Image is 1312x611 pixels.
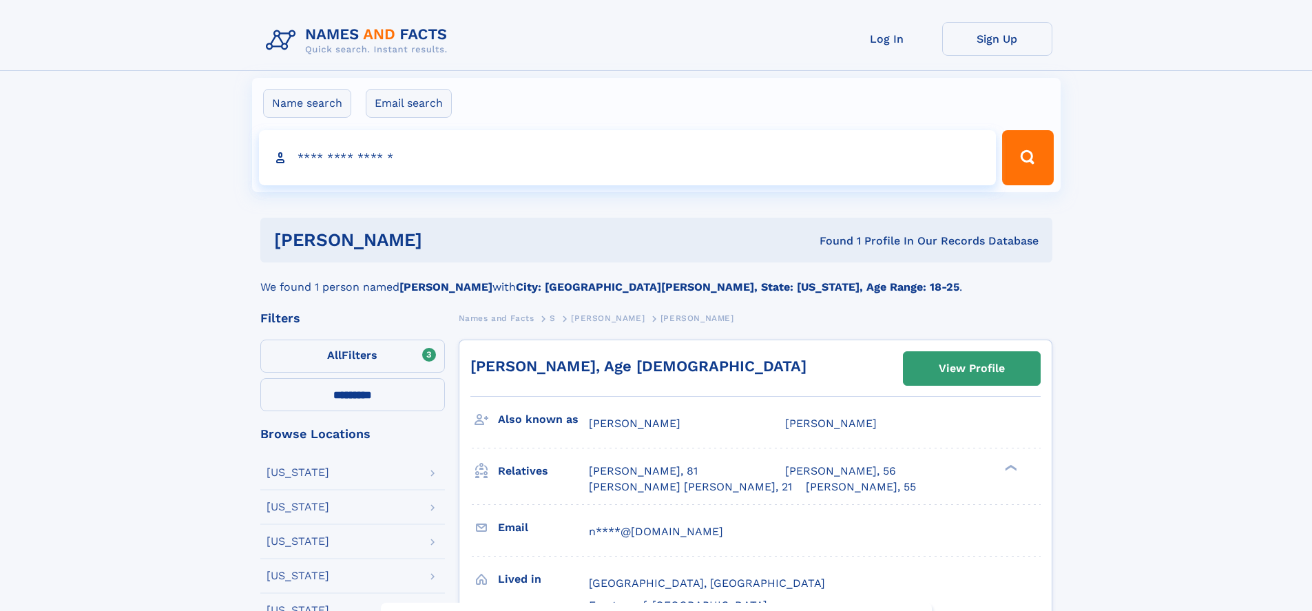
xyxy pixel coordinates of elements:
[259,130,997,185] input: search input
[550,313,556,323] span: S
[571,309,645,327] a: [PERSON_NAME]
[327,349,342,362] span: All
[1002,130,1053,185] button: Search Button
[267,536,329,547] div: [US_STATE]
[832,22,942,56] a: Log In
[904,352,1040,385] a: View Profile
[498,408,589,431] h3: Also known as
[267,467,329,478] div: [US_STATE]
[1001,464,1018,473] div: ❯
[498,516,589,539] h3: Email
[498,459,589,483] h3: Relatives
[366,89,452,118] label: Email search
[621,234,1039,249] div: Found 1 Profile In Our Records Database
[660,313,734,323] span: [PERSON_NAME]
[263,89,351,118] label: Name search
[459,309,534,327] a: Names and Facts
[267,570,329,581] div: [US_STATE]
[589,464,698,479] a: [PERSON_NAME], 81
[260,340,445,373] label: Filters
[942,22,1052,56] a: Sign Up
[589,479,792,495] a: [PERSON_NAME] [PERSON_NAME], 21
[939,353,1005,384] div: View Profile
[399,280,492,293] b: [PERSON_NAME]
[589,577,825,590] span: [GEOGRAPHIC_DATA], [GEOGRAPHIC_DATA]
[260,262,1052,296] div: We found 1 person named with .
[806,479,916,495] a: [PERSON_NAME], 55
[516,280,959,293] b: City: [GEOGRAPHIC_DATA][PERSON_NAME], State: [US_STATE], Age Range: 18-25
[498,568,589,591] h3: Lived in
[274,231,621,249] h1: [PERSON_NAME]
[260,312,445,324] div: Filters
[260,428,445,440] div: Browse Locations
[785,464,896,479] a: [PERSON_NAME], 56
[785,417,877,430] span: [PERSON_NAME]
[470,358,806,375] a: [PERSON_NAME], Age [DEMOGRAPHIC_DATA]
[571,313,645,323] span: [PERSON_NAME]
[550,309,556,327] a: S
[267,501,329,512] div: [US_STATE]
[589,417,680,430] span: [PERSON_NAME]
[260,22,459,59] img: Logo Names and Facts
